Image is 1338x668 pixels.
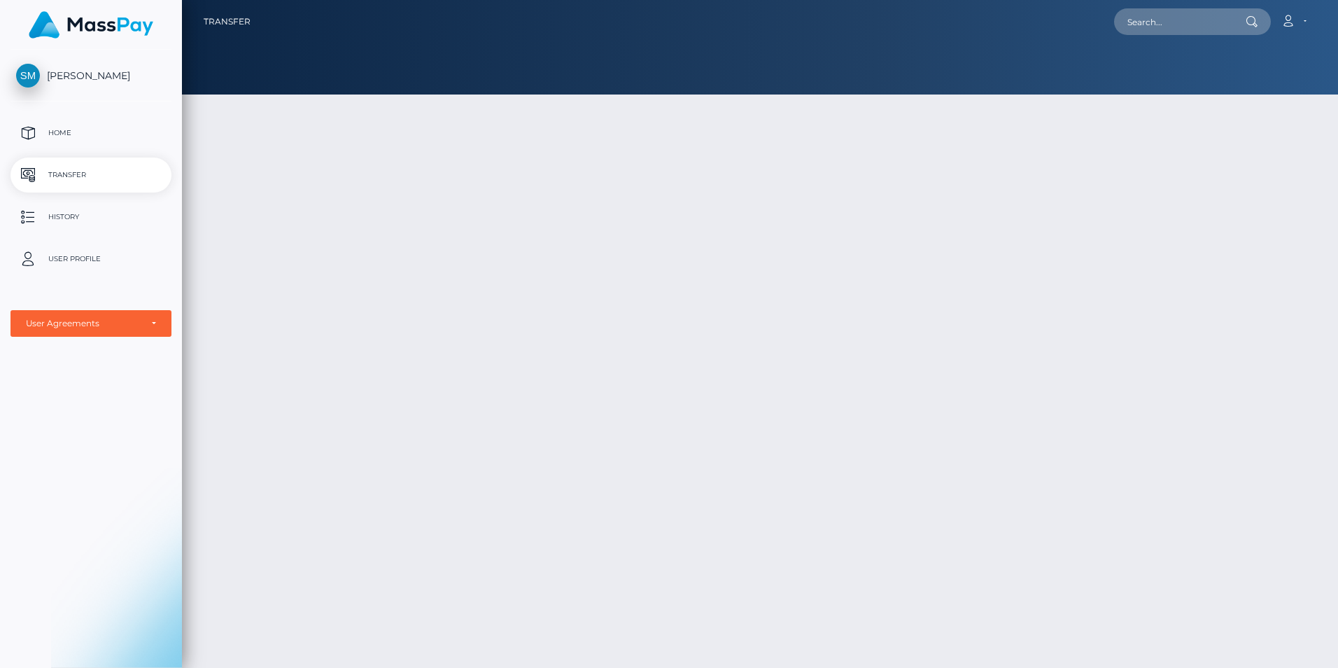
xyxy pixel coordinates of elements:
[10,310,171,337] button: User Agreements
[26,318,141,329] div: User Agreements
[10,200,171,235] a: History
[16,123,166,144] p: Home
[10,69,171,82] span: [PERSON_NAME]
[10,158,171,193] a: Transfer
[16,165,166,186] p: Transfer
[10,116,171,151] a: Home
[16,249,166,270] p: User Profile
[16,207,166,228] p: History
[29,11,153,39] img: MassPay
[204,7,251,36] a: Transfer
[1114,8,1246,35] input: Search...
[10,242,171,277] a: User Profile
